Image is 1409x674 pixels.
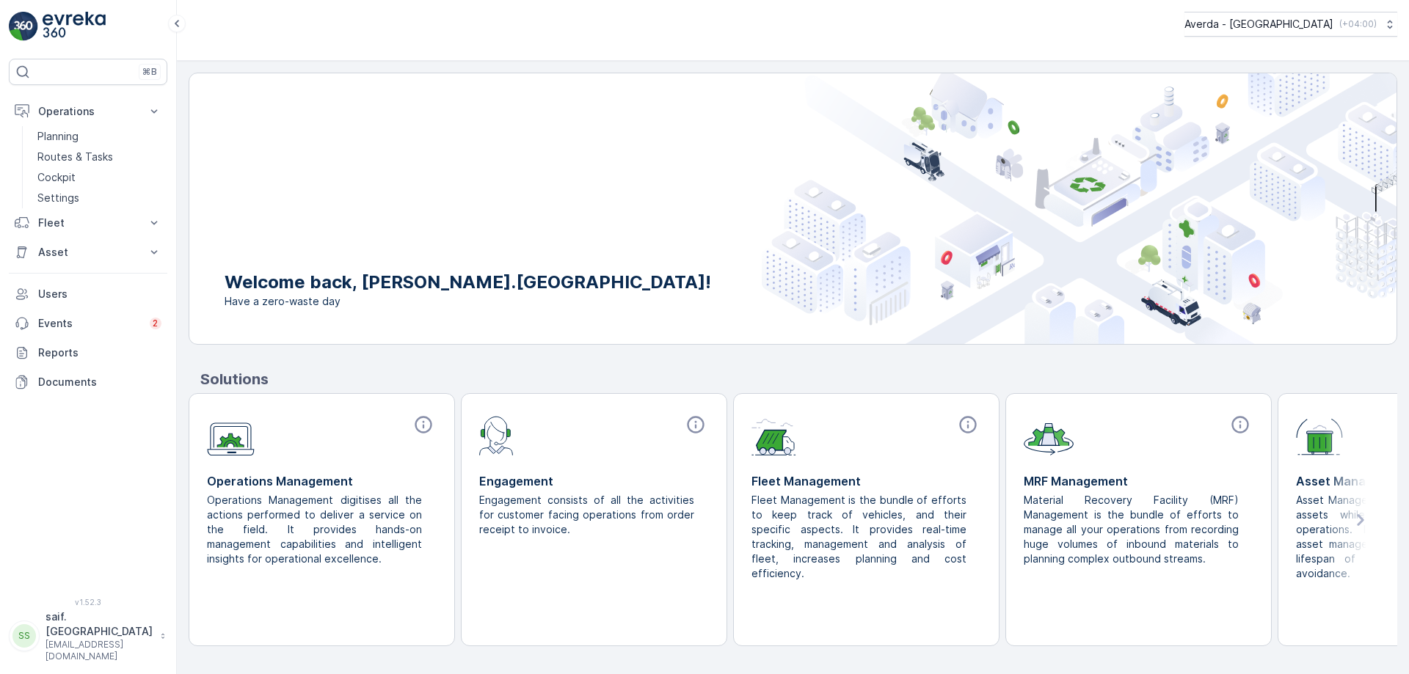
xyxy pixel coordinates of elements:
[32,126,167,147] a: Planning
[1184,12,1397,37] button: Averda - [GEOGRAPHIC_DATA](+04:00)
[43,12,106,41] img: logo_light-DOdMpM7g.png
[1024,472,1253,490] p: MRF Management
[9,238,167,267] button: Asset
[12,624,36,648] div: SS
[38,287,161,301] p: Users
[225,271,711,294] p: Welcome back, [PERSON_NAME].[GEOGRAPHIC_DATA]!
[38,375,161,389] p: Documents
[38,216,138,230] p: Fleet
[207,472,437,490] p: Operations Management
[45,609,153,639] p: saif.[GEOGRAPHIC_DATA]
[9,598,167,607] span: v 1.52.3
[751,493,969,581] p: Fleet Management is the bundle of efforts to keep track of vehicles, and their specific aspects. ...
[1184,17,1333,32] p: Averda - [GEOGRAPHIC_DATA]
[37,129,79,144] p: Planning
[32,167,167,188] a: Cockpit
[200,368,1397,390] p: Solutions
[32,147,167,167] a: Routes & Tasks
[38,104,138,119] p: Operations
[37,170,76,185] p: Cockpit
[38,245,138,260] p: Asset
[1339,18,1377,30] p: ( +04:00 )
[37,150,113,164] p: Routes & Tasks
[207,414,255,456] img: module-icon
[9,12,38,41] img: logo
[9,208,167,238] button: Fleet
[1024,414,1074,455] img: module-icon
[45,639,153,662] p: [EMAIL_ADDRESS][DOMAIN_NAME]
[751,472,981,490] p: Fleet Management
[479,414,514,455] img: module-icon
[38,345,161,360] p: Reports
[9,97,167,126] button: Operations
[9,609,167,662] button: SSsaif.[GEOGRAPHIC_DATA][EMAIL_ADDRESS][DOMAIN_NAME]
[1024,493,1242,566] p: Material Recovery Facility (MRF) Management is the bundle of efforts to manage all your operation...
[207,493,425,566] p: Operations Management digitises all the actions performed to deliver a service on the field. It p...
[479,472,709,490] p: Engagement
[1296,414,1343,455] img: module-icon
[9,367,167,397] a: Documents
[479,493,697,537] p: Engagement consists of all the activities for customer facing operations from order receipt to in...
[38,316,141,331] p: Events
[762,73,1397,344] img: city illustration
[9,279,167,309] a: Users
[37,191,79,205] p: Settings
[153,318,159,329] p: 2
[142,66,157,78] p: ⌘B
[751,414,796,455] img: module-icon
[225,294,711,309] span: Have a zero-waste day
[9,338,167,367] a: Reports
[32,188,167,208] a: Settings
[9,309,167,338] a: Events2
